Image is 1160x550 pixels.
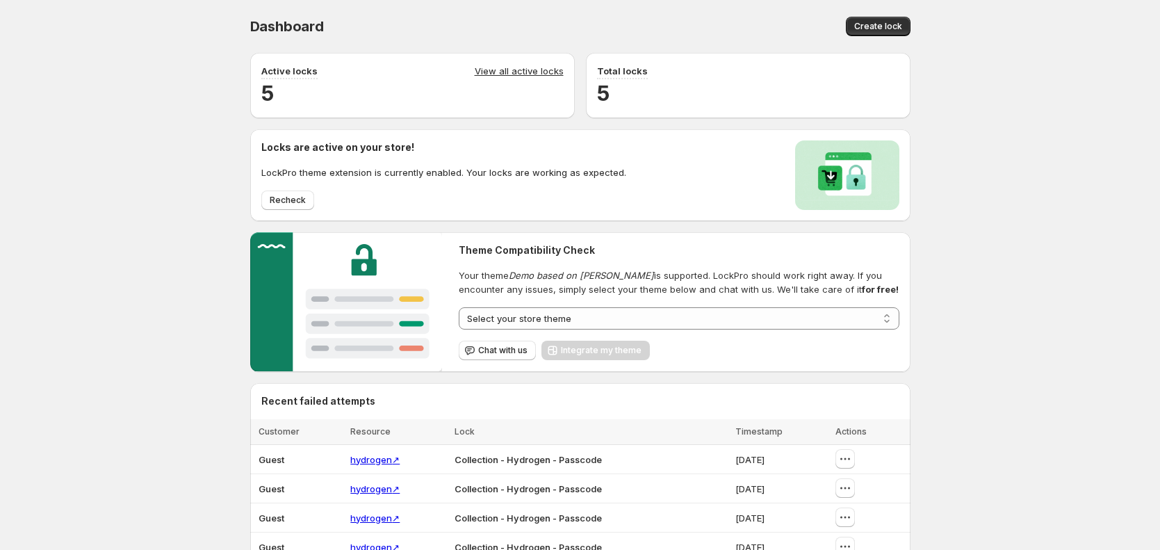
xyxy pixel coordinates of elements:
[259,426,300,437] span: Customer
[250,232,443,371] img: Customer support
[250,18,324,35] span: Dashboard
[835,426,867,437] span: Actions
[261,79,564,107] h2: 5
[459,243,899,257] h2: Theme Compatibility Check
[261,394,375,408] h2: Recent failed attempts
[735,454,765,465] span: [DATE]
[259,512,284,524] span: Guest
[270,195,306,206] span: Recheck
[735,512,765,524] span: [DATE]
[455,426,475,437] span: Lock
[509,270,654,281] em: Demo based on [PERSON_NAME]
[350,483,400,494] a: hydrogen↗
[735,426,783,437] span: Timestamp
[475,64,564,79] a: View all active locks
[261,64,318,78] p: Active locks
[259,483,284,494] span: Guest
[261,165,626,179] p: LockPro theme extension is currently enabled. Your locks are working as expected.
[455,512,602,524] span: Collection - Hydrogen - Passcode
[459,268,899,296] span: Your theme is supported. LockPro should work right away. If you encounter any issues, simply sele...
[261,140,626,154] h2: Locks are active on your store!
[846,17,910,36] button: Create lock
[350,512,400,524] a: hydrogen↗
[597,64,648,78] p: Total locks
[478,345,528,356] span: Chat with us
[350,454,400,465] a: hydrogen↗
[459,341,536,360] button: Chat with us
[735,483,765,494] span: [DATE]
[597,79,899,107] h2: 5
[862,284,899,295] strong: for free!
[350,426,391,437] span: Resource
[261,191,314,210] button: Recheck
[455,454,602,465] span: Collection - Hydrogen - Passcode
[854,21,902,32] span: Create lock
[259,454,284,465] span: Guest
[455,483,602,494] span: Collection - Hydrogen - Passcode
[795,140,899,210] img: Locks activated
